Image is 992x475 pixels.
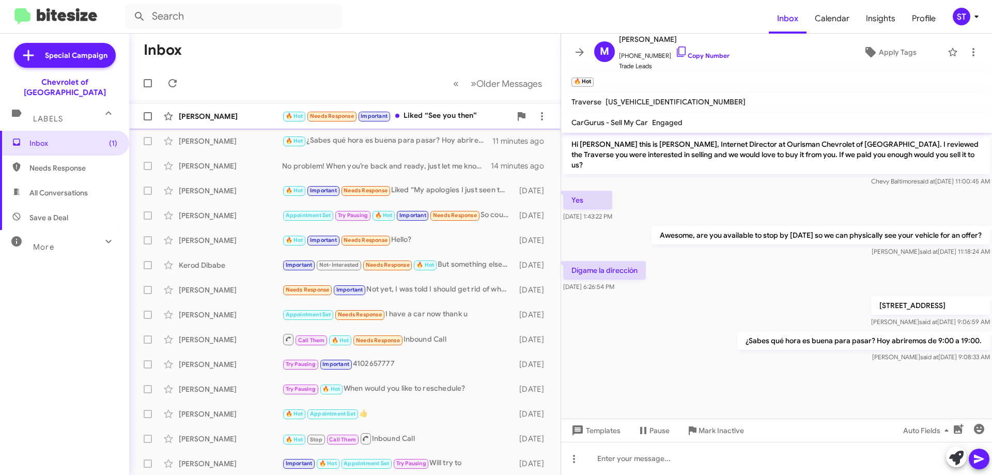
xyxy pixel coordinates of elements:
span: Important [310,187,337,194]
p: Awesome, are you available to stop by [DATE] so we can physically see your vehicle for an offer? [652,226,990,244]
span: Important [286,460,313,467]
span: said at [917,177,935,185]
span: Needs Response [344,187,388,194]
span: CarGurus - Sell My Car [571,118,648,127]
span: 🔥 Hot [286,137,303,144]
span: Appointment Set [286,212,331,219]
span: Calendar [807,4,858,34]
div: 👍 [282,408,514,420]
button: Mark Inactive [678,421,752,440]
div: [PERSON_NAME] [179,161,282,171]
div: [PERSON_NAME] [179,310,282,320]
a: Inbox [769,4,807,34]
span: Apply Tags [879,43,917,62]
span: All Conversations [29,188,88,198]
div: ¿Sabes qué hora es buena para pasar? Hoy abriremos de 9:00 a 19:00. [282,135,492,147]
span: Mark Inactive [699,421,744,440]
a: Copy Number [675,52,730,59]
div: Inbound Call [282,432,514,445]
span: Needs Response [344,237,388,243]
span: 🔥 Hot [319,460,337,467]
div: [PERSON_NAME] [179,409,282,419]
span: Auto Fields [903,421,953,440]
span: Try Pausing [286,386,316,392]
span: Important [310,237,337,243]
p: Yes [563,191,612,209]
span: Appointment Set [286,311,331,318]
button: Auto Fields [895,421,961,440]
p: Dígame la dirección [563,261,646,280]
a: Insights [858,4,904,34]
div: [DATE] [514,235,552,246]
div: 4102657777 [282,358,514,370]
span: [DATE] 6:26:54 PM [563,283,614,290]
div: Kerod Dibabe [179,260,282,270]
div: I have a car now thank u [282,309,514,320]
div: [PERSON_NAME] [179,111,282,121]
span: M [600,43,609,60]
div: [DATE] [514,310,552,320]
div: ST [953,8,970,25]
span: Traverse [571,97,601,106]
input: Search [125,4,342,29]
div: [PERSON_NAME] [179,434,282,444]
span: Important [286,262,313,268]
div: [DATE] [514,334,552,345]
span: [PERSON_NAME] [DATE] 11:18:24 AM [872,248,990,255]
div: 11 minutes ago [492,136,552,146]
div: [DATE] [514,260,552,270]
div: [PERSON_NAME] [179,186,282,196]
span: 🔥 Hot [286,410,303,417]
div: [DATE] [514,384,552,394]
span: 🔥 Hot [286,436,303,443]
span: Call Them [329,436,356,443]
div: Inbound Call [282,333,514,346]
span: Engaged [652,118,683,127]
div: Will try to [282,457,514,469]
div: [DATE] [514,285,552,295]
div: Liked “My apologies I just seen the question” [282,185,514,196]
div: [PERSON_NAME] [179,285,282,295]
div: [DATE] [514,409,552,419]
p: [STREET_ADDRESS] [871,296,990,315]
span: 🔥 Hot [286,187,303,194]
span: Needs Response [433,212,477,219]
span: « [453,77,459,90]
p: Hi [PERSON_NAME] this is [PERSON_NAME], Internet Director at Ourisman Chevrolet of [GEOGRAPHIC_DA... [563,135,990,174]
span: Labels [33,114,63,124]
div: 14 minutes ago [491,161,552,171]
button: Pause [629,421,678,440]
span: [US_VEHICLE_IDENTIFICATION_NUMBER] [606,97,746,106]
button: Apply Tags [836,43,942,62]
span: Important [361,113,388,119]
span: 🔥 Hot [286,113,303,119]
span: Inbox [29,138,117,148]
span: Needs Response [338,311,382,318]
span: Call Them [298,337,325,344]
span: Stop [310,436,322,443]
span: Try Pausing [338,212,368,219]
span: (1) [109,138,117,148]
span: » [471,77,476,90]
h1: Inbox [144,42,182,58]
span: Needs Response [310,113,354,119]
span: Older Messages [476,78,542,89]
span: said at [920,248,938,255]
span: 🔥 Hot [332,337,349,344]
span: Needs Response [29,163,117,173]
span: Important [336,286,363,293]
span: Needs Response [366,262,410,268]
div: [PERSON_NAME] [179,210,282,221]
span: Appointment Set [310,410,355,417]
div: No problem! When you’re back and ready, just let me know. We can schedule a time to discuss your ... [282,161,491,171]
span: Trade Leads [619,61,730,71]
button: ST [944,8,981,25]
span: Special Campaign [45,50,107,60]
div: [PERSON_NAME] [179,136,282,146]
span: Templates [569,421,621,440]
span: Needs Response [286,286,330,293]
a: Special Campaign [14,43,116,68]
div: [PERSON_NAME] [179,458,282,469]
div: Liked “See you then” [282,110,511,122]
span: Not-Interested [319,262,359,268]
